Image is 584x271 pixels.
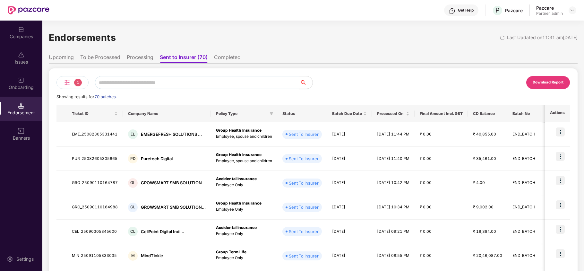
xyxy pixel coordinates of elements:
[540,147,580,171] td: 0
[141,253,163,259] div: MindTickle
[216,225,257,230] b: Accidental Insurance
[216,206,272,213] p: Employee Only
[128,154,138,163] div: PD
[507,244,540,268] td: END_BATCH
[141,204,206,210] div: GROWSMART SMB SOLUTION...
[67,147,123,171] td: PUR_25082605305665
[214,54,241,63] li: Completed
[299,80,313,85] span: search
[7,256,13,262] img: svg+xml;base64,PHN2ZyBpZD0iU2V0dGluZy0yMHgyMCIgeG1sbnM9Imh0dHA6Ly93d3cudzMub3JnLzIwMDAvc3ZnIiB3aW...
[18,77,24,83] img: svg+xml;base64,PHN2ZyB3aWR0aD0iMjAiIGhlaWdodD0iMjAiIHZpZXdCb3g9IjAgMCAyMCAyMCIgZmlsbD0ibm9uZSIgeG...
[545,105,570,122] th: Actions
[468,147,507,171] td: ₹ 35,461.00
[415,244,468,268] td: ₹ 0.00
[556,127,565,136] img: icon
[556,152,565,161] img: icon
[332,111,362,116] span: Batch Due Date
[289,228,319,235] div: Sent To Insurer
[468,122,507,147] td: ₹ 40,855.00
[67,171,123,195] td: GRO_25090110164787
[289,155,319,162] div: Sent To Insurer
[268,110,275,118] span: filter
[377,111,405,116] span: Processed On
[63,79,71,86] img: svg+xml;base64,PHN2ZyB4bWxucz0iaHR0cDovL3d3dy53My5vcmcvMjAwMC9zdmciIHdpZHRoPSIyNCIgaGVpZ2h0PSIyNC...
[540,122,580,147] td: 0
[327,244,372,268] td: [DATE]
[372,171,415,195] td: [DATE] 10:42 PM
[372,195,415,220] td: [DATE] 10:34 PM
[289,180,319,186] div: Sent To Insurer
[18,52,24,58] img: svg+xml;base64,PHN2ZyBpZD0iSXNzdWVzX2Rpc2FibGVkIiB4bWxucz0iaHR0cDovL3d3dy53My5vcmcvMjAwMC9zdmciIH...
[216,201,262,205] b: Group Health Insurance
[67,122,123,147] td: EME_25082305331441
[556,249,565,258] img: icon
[540,220,580,244] td: 0
[468,220,507,244] td: ₹ 18,384.00
[540,195,580,220] td: 0
[216,176,257,181] b: Accidental Insurance
[449,8,455,14] img: svg+xml;base64,PHN2ZyBpZD0iSGVscC0zMngzMiIgeG1sbnM9Imh0dHA6Ly93d3cudzMub3JnLzIwMDAvc3ZnIiB3aWR0aD...
[556,200,565,209] img: icon
[216,128,262,133] b: Group Health Insurance
[128,227,138,236] div: CL
[216,134,272,140] p: Employee, spouse and children
[128,129,138,139] div: EL
[536,5,563,11] div: Pazcare
[94,94,117,99] span: 70 batches.
[216,231,272,237] p: Employee Only
[123,105,211,122] th: Company Name
[505,7,523,13] div: Pazcare
[8,6,49,14] img: New Pazcare Logo
[415,105,468,122] th: Final Amount Incl. GST
[327,105,372,122] th: Batch Due Date
[540,244,580,268] td: 0
[289,131,319,137] div: Sent To Insurer
[216,255,272,261] p: Employee Only
[289,204,319,210] div: Sent To Insurer
[216,158,272,164] p: Employee, spouse and children
[327,122,372,147] td: [DATE]
[128,178,138,188] div: GL
[507,122,540,147] td: END_BATCH
[141,156,173,162] div: Puretech Digital
[72,111,113,116] span: Ticket ID
[127,54,153,63] li: Processing
[270,112,273,116] span: filter
[327,195,372,220] td: [DATE]
[458,8,474,13] div: Get Help
[128,251,138,261] div: M
[536,11,563,16] div: Partner_admin
[507,171,540,195] td: END_BATCH
[507,220,540,244] td: END_BATCH
[216,182,272,188] p: Employee Only
[18,128,24,134] img: svg+xml;base64,PHN2ZyB3aWR0aD0iMTYiIGhlaWdodD0iMTYiIHZpZXdCb3g9IjAgMCAxNiAxNiIgZmlsbD0ibm9uZSIgeG...
[327,220,372,244] td: [DATE]
[507,195,540,220] td: END_BATCH
[415,171,468,195] td: ₹ 0.00
[49,31,116,45] h1: Endorsements
[372,220,415,244] td: [DATE] 09:21 PM
[67,195,123,220] td: GRO_25090110164988
[289,253,319,259] div: Sent To Insurer
[468,171,507,195] td: ₹ 4.00
[18,26,24,33] img: svg+xml;base64,PHN2ZyBpZD0iQ29tcGFuaWVzIiB4bWxucz0iaHR0cDovL3d3dy53My5vcmcvMjAwMC9zdmciIHdpZHRoPS...
[556,176,565,185] img: icon
[67,220,123,244] td: CEL_25090305345600
[540,171,580,195] td: 0
[415,122,468,147] td: ₹ 0.00
[415,147,468,171] td: ₹ 0.00
[216,152,262,157] b: Group Health Insurance
[415,195,468,220] td: ₹ 0.00
[500,35,505,40] img: svg+xml;base64,PHN2ZyBpZD0iUmVsb2FkLTMyeDMyIiB4bWxucz0iaHR0cDovL3d3dy53My5vcmcvMjAwMC9zdmciIHdpZH...
[495,6,500,14] span: P
[67,244,123,268] td: MIN_25091105333035
[14,256,36,262] div: Settings
[540,105,580,122] th: Endorsed Lives
[468,195,507,220] td: ₹ 9,002.00
[533,80,563,85] div: Download Report
[141,180,206,186] div: GROWSMART SMB SOLUTION...
[141,229,184,235] div: CellPoint Digital Indi...
[277,105,327,122] th: Status
[468,105,507,122] th: CD Balance
[216,249,246,254] b: Group Term Life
